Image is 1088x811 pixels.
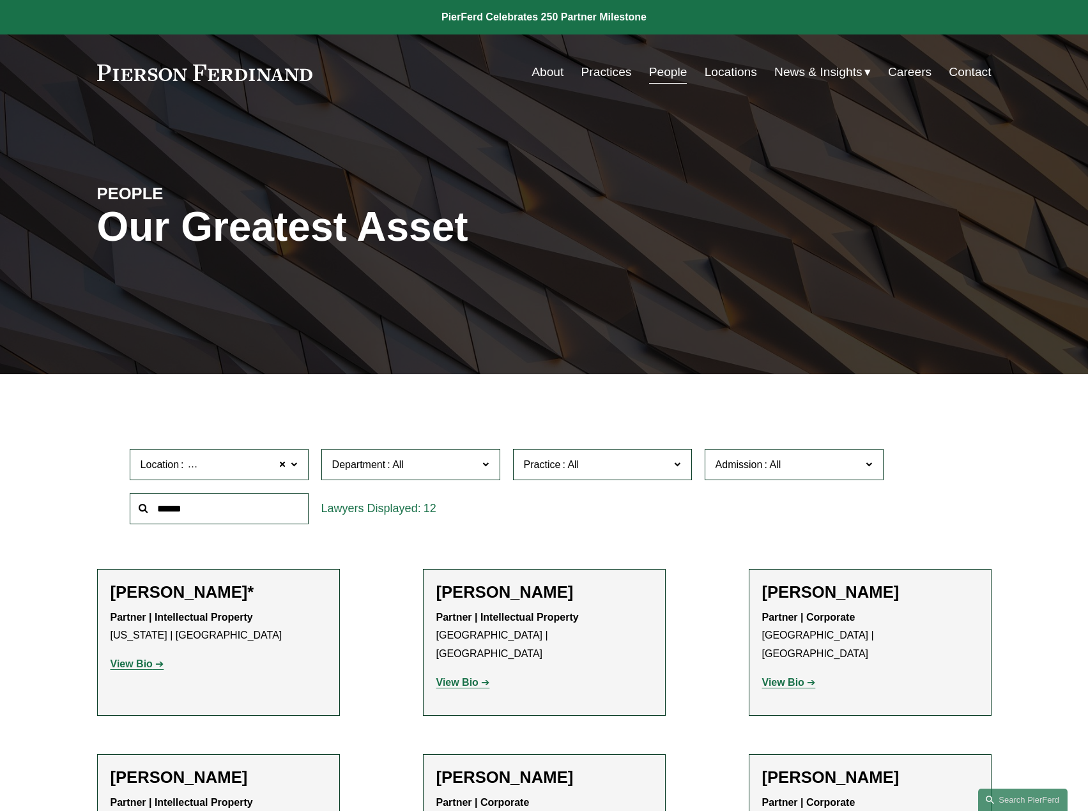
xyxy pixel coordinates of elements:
h2: [PERSON_NAME] [436,582,652,602]
a: Careers [888,60,931,84]
a: Search this site [978,789,1068,811]
strong: Partner | Intellectual Property [111,612,253,623]
a: View Bio [436,677,490,688]
a: View Bio [762,677,816,688]
a: Contact [949,60,991,84]
span: Location [141,459,180,470]
p: [GEOGRAPHIC_DATA] | [GEOGRAPHIC_DATA] [762,609,978,663]
h2: [PERSON_NAME]* [111,582,326,602]
h1: Our Greatest Asset [97,204,693,250]
strong: Partner | Intellectual Property [111,797,253,808]
a: Practices [581,60,632,84]
p: [GEOGRAPHIC_DATA] | [GEOGRAPHIC_DATA] [436,609,652,663]
h2: [PERSON_NAME] [436,768,652,787]
h2: [PERSON_NAME] [111,768,326,787]
a: People [649,60,687,84]
a: Locations [705,60,757,84]
span: Admission [716,459,763,470]
p: [US_STATE] | [GEOGRAPHIC_DATA] [111,609,326,646]
a: View Bio [111,658,164,669]
h2: [PERSON_NAME] [762,582,978,602]
strong: View Bio [436,677,479,688]
span: Practice [524,459,561,470]
strong: Partner | Corporate [436,797,530,808]
strong: Partner | Corporate [762,797,855,808]
h2: [PERSON_NAME] [762,768,978,787]
span: Department [332,459,386,470]
span: News & Insights [774,61,862,84]
a: About [532,60,563,84]
a: folder dropdown [774,60,871,84]
strong: Partner | Intellectual Property [436,612,579,623]
h4: PEOPLE [97,183,321,204]
strong: View Bio [111,658,153,669]
span: [GEOGRAPHIC_DATA] [186,457,293,473]
strong: Partner | Corporate [762,612,855,623]
strong: View Bio [762,677,804,688]
span: 12 [424,502,436,515]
